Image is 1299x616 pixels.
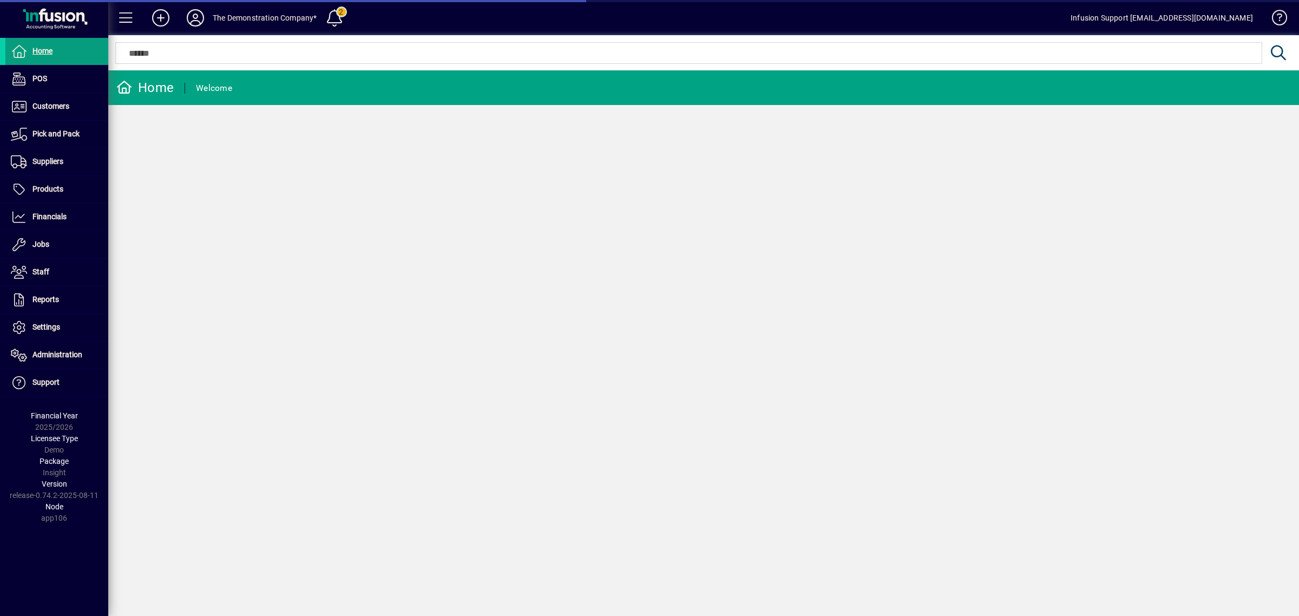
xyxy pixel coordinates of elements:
[116,79,174,96] div: Home
[31,434,78,443] span: Licensee Type
[32,185,63,193] span: Products
[45,502,63,511] span: Node
[5,176,108,203] a: Products
[32,350,82,359] span: Administration
[5,148,108,175] a: Suppliers
[32,74,47,83] span: POS
[5,369,108,396] a: Support
[5,121,108,148] a: Pick and Pack
[32,240,49,248] span: Jobs
[5,286,108,313] a: Reports
[31,411,78,420] span: Financial Year
[5,231,108,258] a: Jobs
[5,314,108,341] a: Settings
[32,378,60,386] span: Support
[40,457,69,466] span: Package
[5,204,108,231] a: Financials
[143,8,178,28] button: Add
[42,480,67,488] span: Version
[32,295,59,304] span: Reports
[1264,2,1285,37] a: Knowledge Base
[32,129,80,138] span: Pick and Pack
[32,212,67,221] span: Financials
[196,80,232,97] div: Welcome
[5,93,108,120] a: Customers
[5,342,108,369] a: Administration
[32,267,49,276] span: Staff
[32,157,63,166] span: Suppliers
[213,9,317,27] div: The Demonstration Company*
[32,47,53,55] span: Home
[32,102,69,110] span: Customers
[1071,9,1253,27] div: Infusion Support [EMAIL_ADDRESS][DOMAIN_NAME]
[5,259,108,286] a: Staff
[32,323,60,331] span: Settings
[178,8,213,28] button: Profile
[5,65,108,93] a: POS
